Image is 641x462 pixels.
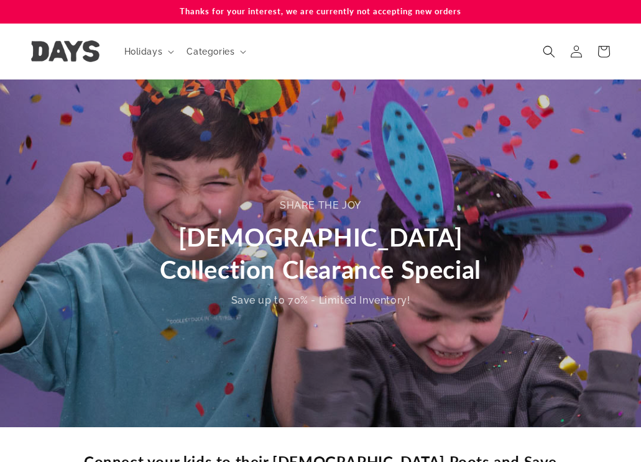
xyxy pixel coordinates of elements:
[535,38,563,65] summary: Search
[187,46,234,57] span: Categories
[31,40,99,62] img: Days United
[160,222,481,284] span: [DEMOGRAPHIC_DATA] Collection Clearance Special
[179,38,251,65] summary: Categories
[231,294,410,306] span: Save up to 70% - Limited Inventory!
[117,38,180,65] summary: Holidays
[124,46,163,57] span: Holidays
[131,197,510,215] div: share the joy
